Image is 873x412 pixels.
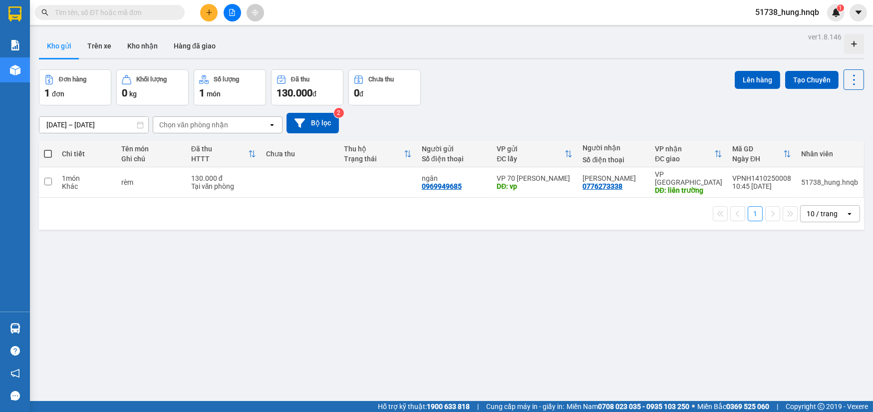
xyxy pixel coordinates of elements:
[567,401,689,412] span: Miền Nam
[850,4,867,21] button: caret-down
[52,90,64,98] span: đơn
[735,71,780,89] button: Lên hàng
[186,141,261,167] th: Toggle SortBy
[422,182,462,190] div: 0969949685
[497,182,573,190] div: DĐ: vp
[422,145,487,153] div: Người gửi
[582,144,645,152] div: Người nhận
[368,76,394,83] div: Chưa thu
[832,8,841,17] img: icon-new-feature
[497,174,573,182] div: VP 70 [PERSON_NAME]
[492,141,578,167] th: Toggle SortBy
[247,4,264,21] button: aim
[777,401,778,412] span: |
[121,155,181,163] div: Ghi chú
[206,9,213,16] span: plus
[62,182,111,190] div: Khác
[10,65,20,75] img: warehouse-icon
[598,403,689,411] strong: 0708 023 035 - 0935 103 250
[214,76,239,83] div: Số lượng
[785,71,839,89] button: Tạo Chuyến
[8,33,142,52] span: VPNH1410250008
[650,141,727,167] th: Toggle SortBy
[116,69,189,105] button: Khối lượng0kg
[10,369,20,378] span: notification
[497,145,565,153] div: VP gửi
[801,178,858,186] div: 51738_hung.hnqb
[252,9,259,16] span: aim
[199,87,205,99] span: 1
[427,403,470,411] strong: 1900 633 818
[818,403,825,410] span: copyright
[854,8,863,17] span: caret-down
[422,155,487,163] div: Số điện thoại
[62,150,111,158] div: Chi tiết
[582,156,645,164] div: Số điện thoại
[10,391,20,401] span: message
[39,117,148,133] input: Select a date range.
[268,121,276,129] svg: open
[582,174,645,182] div: nguyễn tuyết
[339,141,417,167] th: Toggle SortBy
[122,87,127,99] span: 0
[129,90,137,98] span: kg
[10,323,20,334] img: warehouse-icon
[378,401,470,412] span: Hỗ trợ kỹ thuật:
[67,25,83,31] span: [DATE]
[291,76,309,83] div: Đã thu
[497,155,565,163] div: ĐC lấy
[194,69,266,105] button: Số lượng1món
[655,145,714,153] div: VP nhận
[166,34,224,58] button: Hàng đã giao
[224,4,241,21] button: file-add
[732,182,791,190] div: 10:45 [DATE]
[191,145,248,153] div: Đã thu
[287,113,339,133] button: Bộ lọc
[62,174,111,182] div: 1 món
[191,174,256,182] div: 130.000 đ
[59,76,86,83] div: Đơn hàng
[39,69,111,105] button: Đơn hàng1đơn
[8,6,21,21] img: logo-vxr
[732,155,783,163] div: Ngày ĐH
[10,40,20,50] img: solution-icon
[354,87,359,99] span: 0
[839,4,842,11] span: 1
[732,174,791,182] div: VPNH1410250008
[79,34,119,58] button: Trên xe
[697,401,769,412] span: Miền Bắc
[121,178,181,186] div: rèm
[266,150,334,158] div: Chưa thu
[277,87,312,99] span: 130.000
[191,182,256,190] div: Tại văn phòng
[844,34,864,54] div: Tạo kho hàng mới
[159,120,228,130] div: Chọn văn phòng nhận
[748,206,763,221] button: 1
[14,4,136,23] span: [PERSON_NAME]
[846,210,854,218] svg: open
[747,6,827,18] span: 51738_hung.hnqb
[732,145,783,153] div: Mã GD
[808,31,842,42] div: ver 1.8.146
[200,4,218,21] button: plus
[837,4,844,11] sup: 1
[655,170,722,186] div: VP [GEOGRAPHIC_DATA]
[44,87,50,99] span: 1
[807,209,838,219] div: 10 / trang
[486,401,564,412] span: Cung cấp máy in - giấy in:
[655,155,714,163] div: ĐC giao
[359,90,363,98] span: đ
[344,145,404,153] div: Thu hộ
[655,186,722,194] div: DĐ: liên trường
[207,90,221,98] span: món
[271,69,343,105] button: Đã thu130.000đ
[727,141,796,167] th: Toggle SortBy
[692,405,695,409] span: ⚪️
[55,7,173,18] input: Tìm tên, số ĐT hoặc mã đơn
[477,401,479,412] span: |
[726,403,769,411] strong: 0369 525 060
[334,108,344,118] sup: 2
[422,174,487,182] div: ngân
[582,182,622,190] div: 0776273338
[41,9,48,16] span: search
